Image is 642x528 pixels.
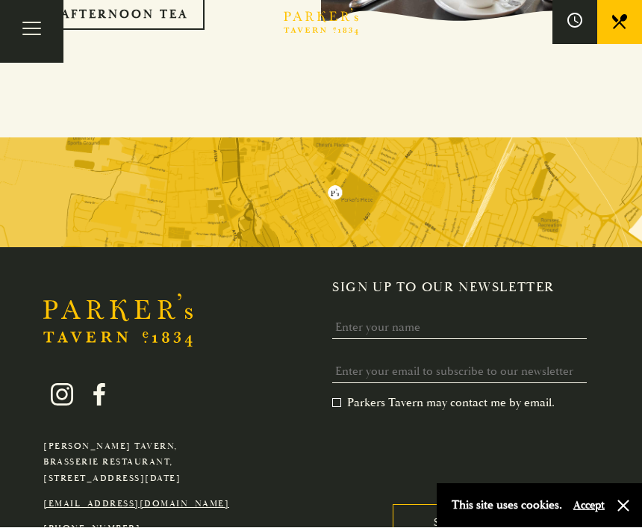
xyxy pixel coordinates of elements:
[332,423,559,481] iframe: reCAPTCHA
[43,499,229,510] a: [EMAIL_ADDRESS][DOMAIN_NAME]
[332,396,555,411] label: Parkers Tavern may contact me by email.
[332,317,587,340] input: Enter your name
[43,439,229,488] p: [PERSON_NAME] Tavern, Brasserie Restaurant, [STREET_ADDRESS][DATE]
[452,495,562,517] p: This site uses cookies.
[332,280,599,296] h2: Sign up to our newsletter
[573,499,605,513] button: Accept
[332,361,587,384] input: Enter your email to subscribe to our newsletter
[616,499,631,514] button: Close and accept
